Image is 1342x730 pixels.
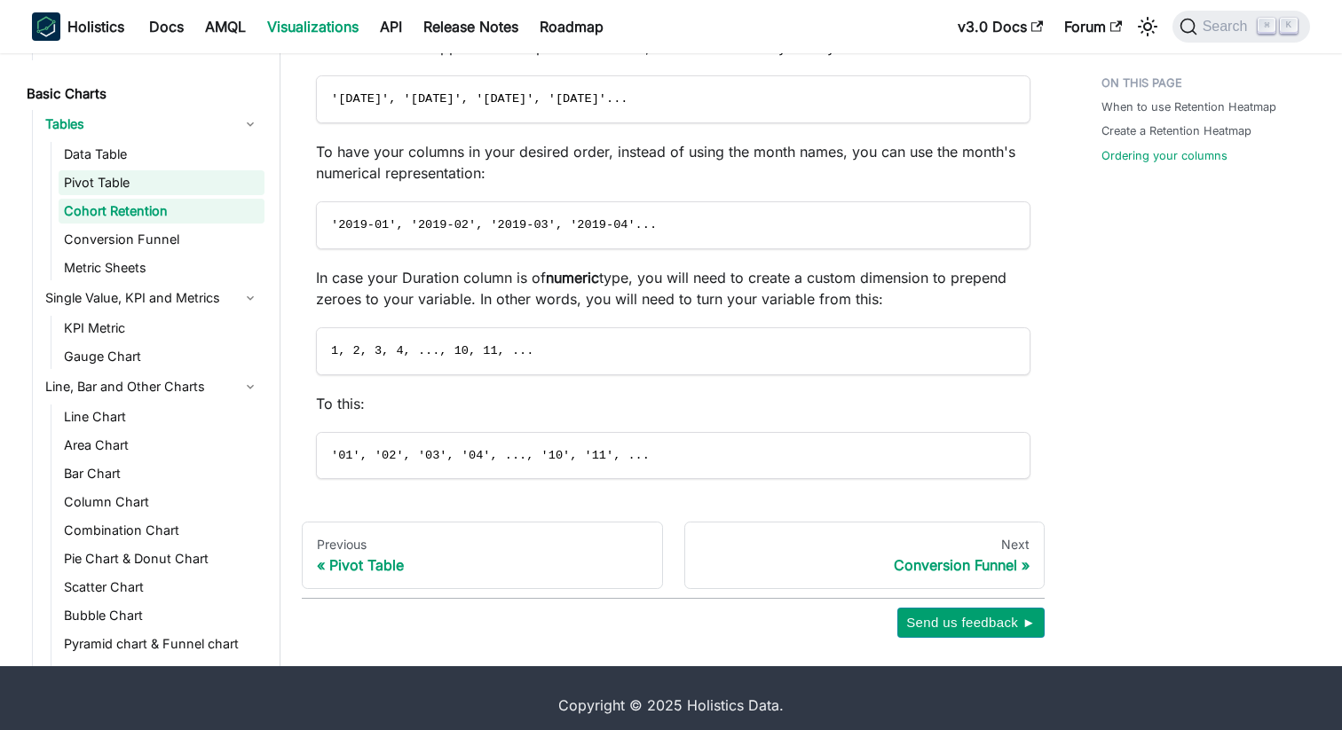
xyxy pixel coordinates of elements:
[32,12,60,41] img: Holistics
[257,12,369,41] a: Visualizations
[59,660,264,685] a: Radar Chart
[194,12,257,41] a: AMQL
[40,373,264,401] a: Line, Bar and Other Charts
[413,12,529,41] a: Release Notes
[331,344,533,357] span: 1, 2, 3, 4, ..., 10, 11, ...
[59,255,264,280] a: Metric Sheets
[59,170,264,195] a: Pivot Table
[1133,12,1162,41] button: Switch between dark and light mode (currently light mode)
[59,461,264,486] a: Bar Chart
[897,608,1045,638] button: Send us feedback ►
[59,490,264,514] a: Column Chart
[699,556,1030,574] div: Conversion Funnel
[59,632,264,656] a: Pyramid chart & Funnel chart
[331,92,628,106] span: '[DATE]', '[DATE]', '[DATE]', '[DATE]'...
[32,12,124,41] a: HolisticsHolistics
[1280,18,1298,34] kbd: K
[331,449,650,462] span: '01', '02', '03', '04', ..., '10', '11', ...
[302,522,1045,589] nav: Docs pages
[317,556,648,574] div: Pivot Table
[369,12,413,41] a: API
[59,433,264,458] a: Area Chart
[947,12,1054,41] a: v3.0 Docs
[1258,18,1275,34] kbd: ⌘
[59,575,264,600] a: Scatter Chart
[1197,19,1259,35] span: Search
[40,110,264,138] a: Tables
[1101,122,1251,139] a: Create a Retention Heatmap
[316,393,1030,414] p: To this:
[1101,98,1276,115] a: When to use Retention Heatmap
[67,16,124,37] b: Holistics
[59,316,264,341] a: KPI Metric
[107,695,1235,716] div: Copyright © 2025 Holistics Data.
[699,537,1030,553] div: Next
[331,218,657,232] span: '2019-01', '2019-02', '2019-03', '2019-04'...
[1054,12,1133,41] a: Forum
[546,269,599,287] strong: numeric
[138,12,194,41] a: Docs
[21,82,264,106] a: Basic Charts
[1101,147,1228,164] a: Ordering your columns
[1172,11,1310,43] button: Search (Command+K)
[684,522,1046,589] a: NextConversion Funnel
[59,199,264,224] a: Cohort Retention
[302,522,663,589] a: PreviousPivot Table
[59,603,264,628] a: Bubble Chart
[59,546,264,571] a: Pie Chart & Donut Chart
[59,404,264,429] a: Line Chart
[529,12,614,41] a: Roadmap
[906,611,1036,634] span: Send us feedback ►
[317,537,648,553] div: Previous
[59,518,264,543] a: Combination Chart
[59,227,264,252] a: Conversion Funnel
[59,344,264,369] a: Gauge Chart
[59,142,264,167] a: Data Table
[316,141,1030,184] p: To have your columns in your desired order, instead of using the month names, you can use the mon...
[316,267,1030,310] p: In case your Duration column is of type, you will need to create a custom dimension to prepend ze...
[40,284,264,312] a: Single Value, KPI and Metrics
